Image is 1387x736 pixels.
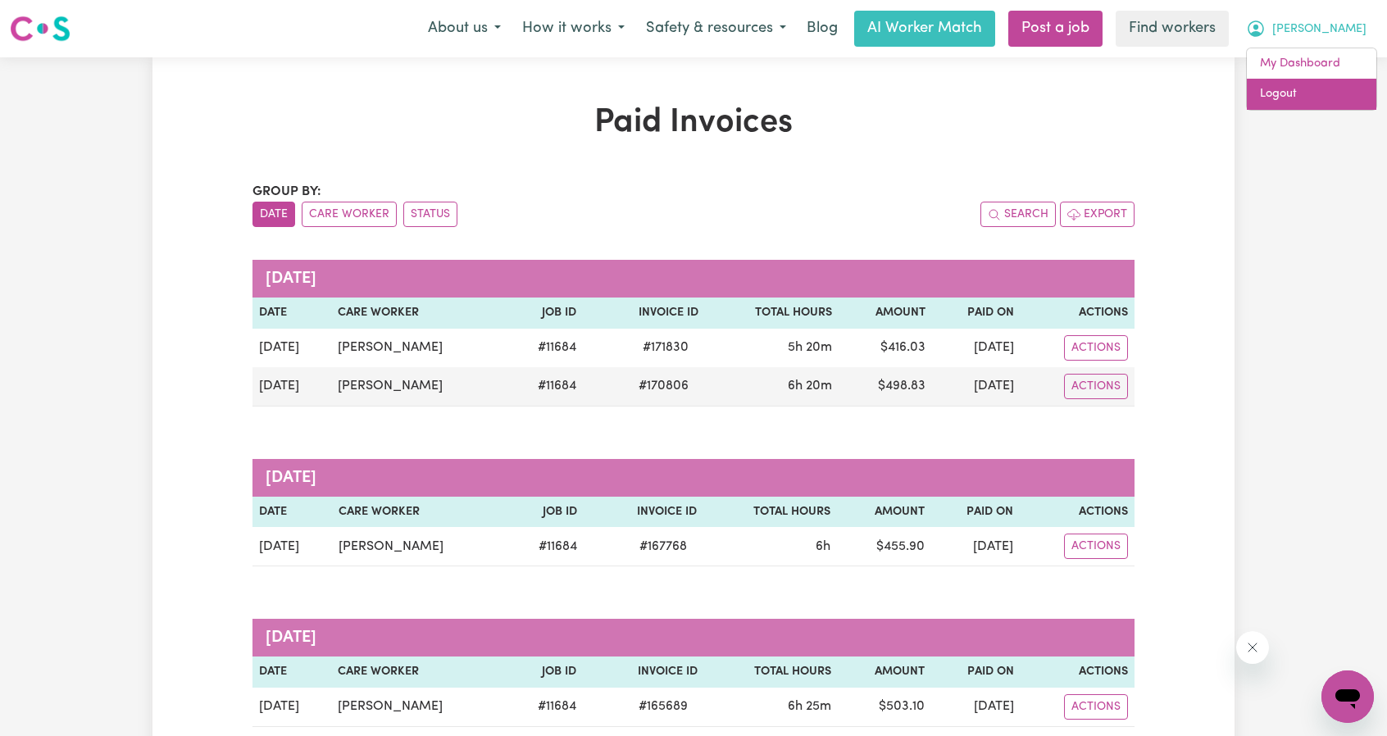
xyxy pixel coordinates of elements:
a: My Dashboard [1247,48,1376,80]
th: Paid On [932,298,1021,329]
button: sort invoices by care worker [302,202,397,227]
a: Careseekers logo [10,10,70,48]
h1: Paid Invoices [252,103,1135,143]
td: # 11684 [506,367,582,407]
td: [DATE] [252,329,331,367]
th: Date [252,656,331,688]
button: Search [980,202,1056,227]
div: My Account [1246,48,1377,111]
a: Logout [1247,79,1376,110]
span: 6 hours 25 minutes [788,700,831,713]
th: Job ID [507,497,584,528]
th: Invoice ID [583,656,704,688]
td: $ 416.03 [839,329,932,367]
td: # 11684 [507,527,584,566]
span: 5 hours 20 minutes [788,341,832,354]
button: Export [1060,202,1135,227]
th: Actions [1020,497,1135,528]
span: [PERSON_NAME] [1272,20,1367,39]
th: Care Worker [331,656,506,688]
td: [PERSON_NAME] [332,527,507,566]
span: # 171830 [633,338,698,357]
th: Amount [838,656,931,688]
th: Total Hours [704,656,838,688]
button: sort invoices by paid status [403,202,457,227]
span: # 167768 [630,537,697,557]
caption: [DATE] [252,459,1135,497]
button: sort invoices by date [252,202,295,227]
iframe: Close message [1236,631,1269,664]
th: Invoice ID [583,298,705,329]
td: $ 503.10 [838,688,931,727]
td: [DATE] [931,527,1020,566]
td: [DATE] [252,367,331,407]
iframe: Button to launch messaging window [1321,670,1374,723]
span: Need any help? [10,11,99,25]
td: [PERSON_NAME] [331,329,506,367]
th: Job ID [507,656,583,688]
td: [DATE] [252,527,332,566]
td: $ 498.83 [839,367,932,407]
th: Actions [1021,298,1135,329]
span: Group by: [252,185,321,198]
th: Amount [837,497,930,528]
th: Date [252,298,331,329]
button: Actions [1064,374,1128,399]
th: Job ID [506,298,582,329]
td: [DATE] [252,688,331,727]
span: # 170806 [629,376,698,396]
td: [DATE] [931,688,1020,727]
button: Actions [1064,694,1128,720]
span: 6 hours 20 minutes [788,379,832,393]
th: Paid On [931,656,1020,688]
th: Paid On [931,497,1020,528]
td: [PERSON_NAME] [331,367,506,407]
th: Care Worker [331,298,506,329]
td: $ 455.90 [837,527,930,566]
caption: [DATE] [252,619,1135,656]
button: Actions [1064,534,1128,559]
button: Actions [1064,335,1128,361]
td: # 11684 [507,688,583,727]
img: Careseekers logo [10,14,70,43]
td: [PERSON_NAME] [331,688,506,727]
a: Find workers [1116,11,1229,47]
th: Total Hours [705,298,839,329]
caption: [DATE] [252,260,1135,298]
th: Amount [839,298,932,329]
a: Blog [797,11,848,47]
th: Total Hours [703,497,837,528]
th: Actions [1021,656,1135,688]
button: About us [417,11,512,46]
button: How it works [512,11,635,46]
span: 6 hours [816,540,830,553]
span: # 165689 [629,697,698,716]
td: [DATE] [932,367,1021,407]
th: Invoice ID [584,497,703,528]
button: Safety & resources [635,11,797,46]
td: # 11684 [506,329,582,367]
button: My Account [1235,11,1377,46]
th: Date [252,497,332,528]
th: Care Worker [332,497,507,528]
a: AI Worker Match [854,11,995,47]
a: Post a job [1008,11,1103,47]
td: [DATE] [932,329,1021,367]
